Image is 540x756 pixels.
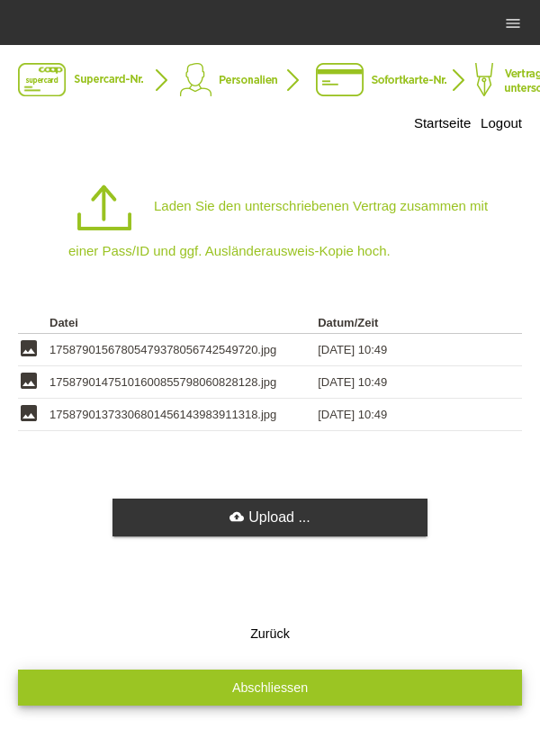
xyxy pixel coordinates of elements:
button: Zurück [18,616,522,652]
td: [DATE] 10:49 [318,399,497,431]
td: [DATE] 10:49 [318,334,497,366]
span: Abschliessen [232,680,308,695]
span: 17587901373306801456143983911318.jpg [49,408,276,421]
i: image [18,337,40,359]
span: 17587901475101600855798060828128.jpg [49,375,276,389]
i: cloud_upload [229,509,244,524]
i: image [18,370,40,391]
span: 17587901567805479378056742549720.jpg [49,343,276,356]
i: menu [504,14,522,32]
th: Datum/Zeit [318,312,497,334]
p: Laden Sie den unterschriebenen Vertrag zusammen mit einer Pass/ID und ggf. Ausländerausweis-Kopie... [68,171,497,258]
span: Zurück [250,626,290,641]
a: Logout [481,115,522,130]
a: cloud_uploadUpload ... [112,499,427,536]
a: Startseite [414,115,471,130]
i: image [18,402,40,424]
a: menu [495,17,531,28]
td: [DATE] 10:49 [318,366,497,399]
img: icon-upload.png [68,171,140,243]
button: Abschliessen [18,670,522,705]
th: Datei [49,312,318,334]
